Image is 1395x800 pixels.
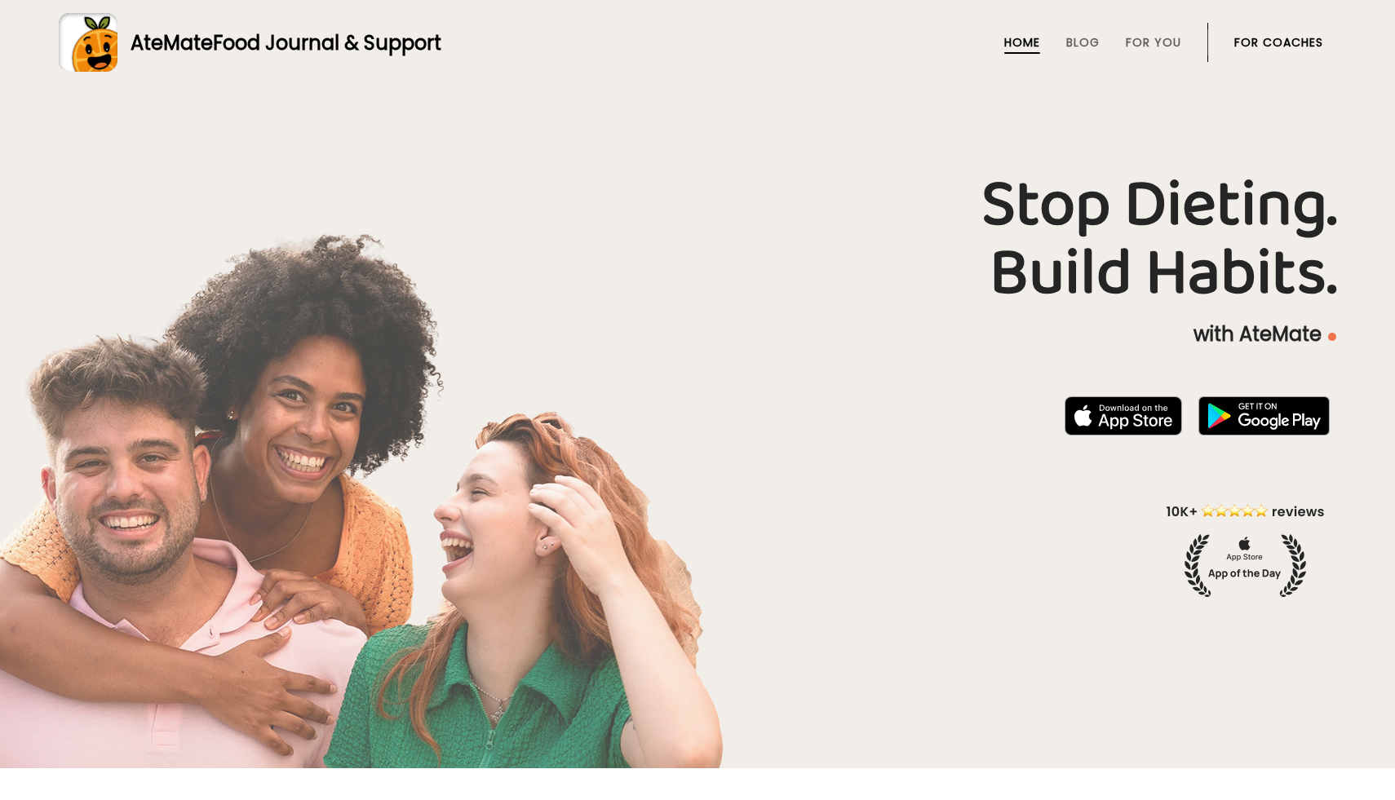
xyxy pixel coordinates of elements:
[59,13,1336,72] a: AteMateFood Journal & Support
[1004,36,1040,49] a: Home
[1065,396,1182,435] img: badge-download-apple.svg
[59,321,1336,347] p: with AteMate
[117,29,441,57] div: AteMate
[213,29,441,56] span: Food Journal & Support
[1234,36,1323,49] a: For Coaches
[59,171,1336,308] h1: Stop Dieting. Build Habits.
[1066,36,1100,49] a: Blog
[1126,36,1181,49] a: For You
[1154,502,1336,597] img: home-hero-appoftheday.png
[1198,396,1330,435] img: badge-download-google.png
